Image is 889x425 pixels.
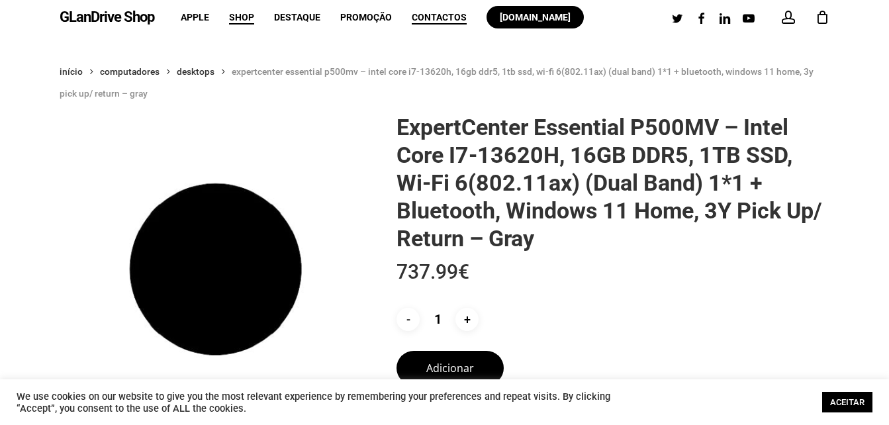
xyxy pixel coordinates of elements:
a: Cart [815,10,829,24]
bdi: 737.99 [397,260,469,283]
span: Shop [229,12,254,23]
span: Promoção [340,12,392,23]
img: Placeholder [60,113,371,425]
button: Adicionar [397,351,504,385]
input: + [455,308,479,331]
input: Product quantity [422,308,453,331]
span: Contactos [412,12,467,23]
input: - [397,308,420,331]
a: Início [60,66,83,77]
a: Apple [181,13,209,22]
h1: ExpertCenter Essential P500MV – Intel Core i7-13620H, 16GB DDR5, 1TB SSD, Wi-Fi 6(802.11ax) (Dual... [397,113,829,252]
a: Shop [229,13,254,22]
a: Desktops [177,66,214,77]
a: Contactos [412,13,467,22]
span: Apple [181,12,209,23]
a: Promoção [340,13,392,22]
a: [DOMAIN_NAME] [487,13,584,22]
div: We use cookies on our website to give you the most relevant experience by remembering your prefer... [17,391,616,414]
a: ACEITAR [822,392,872,412]
a: Computadores [100,66,160,77]
span: [DOMAIN_NAME] [500,12,571,23]
a: Destaque [274,13,320,22]
a: GLanDrive Shop [60,10,154,24]
span: ExpertCenter Essential P500MV – Intel Core i7-13620H, 16GB DDR5, 1TB SSD, Wi-Fi 6(802.11ax) (Dual... [60,66,814,99]
span: Destaque [274,12,320,23]
span: € [458,260,469,283]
